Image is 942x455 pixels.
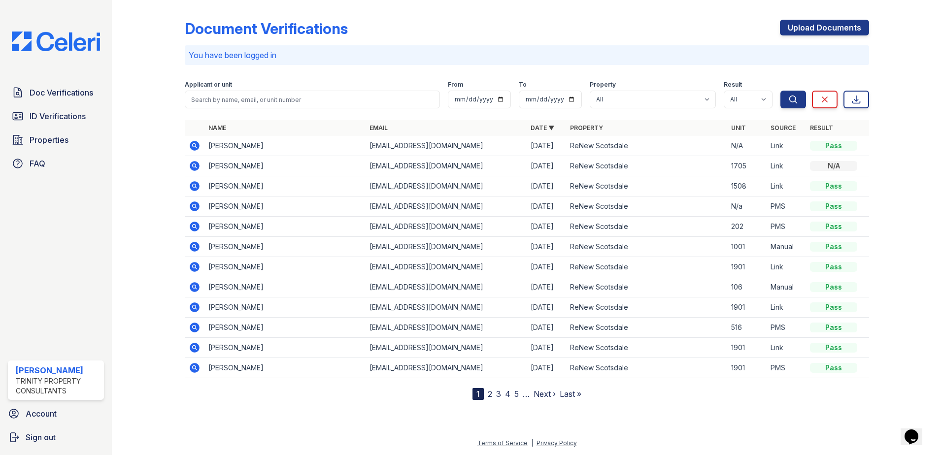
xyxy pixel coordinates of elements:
td: [DATE] [527,338,566,358]
td: [EMAIL_ADDRESS][DOMAIN_NAME] [366,257,527,277]
input: Search by name, email, or unit number [185,91,440,108]
td: [EMAIL_ADDRESS][DOMAIN_NAME] [366,297,527,318]
td: [DATE] [527,277,566,297]
label: Applicant or unit [185,81,232,89]
a: Terms of Service [477,439,528,447]
td: [DATE] [527,217,566,237]
td: [DATE] [527,156,566,176]
a: Properties [8,130,104,150]
td: PMS [767,196,806,217]
div: N/A [810,161,857,171]
label: To [519,81,527,89]
div: Pass [810,323,857,332]
td: ReNew Scotsdale [566,338,727,358]
a: Next › [534,389,556,399]
a: 2 [488,389,492,399]
a: Result [810,124,833,131]
td: [PERSON_NAME] [204,176,366,196]
td: 1901 [727,358,767,378]
div: Pass [810,282,857,292]
span: … [523,388,530,400]
label: From [448,81,463,89]
div: | [531,439,533,447]
td: [PERSON_NAME] [204,237,366,257]
td: [DATE] [527,176,566,196]
div: Pass [810,181,857,191]
td: [DATE] [527,257,566,277]
img: CE_Logo_Blue-a8612792a0a2168367f1c8372b55b34899dd931a85d93a1a3d3e32e68fde9ad4.png [4,32,108,51]
div: Document Verifications [185,20,348,37]
td: Link [767,176,806,196]
td: Link [767,136,806,156]
span: Sign out [26,431,56,443]
a: 4 [505,389,510,399]
span: ID Verifications [30,110,86,122]
td: N/a [727,196,767,217]
div: Pass [810,262,857,272]
div: Pass [810,302,857,312]
td: [DATE] [527,136,566,156]
td: 106 [727,277,767,297]
div: Pass [810,343,857,353]
td: Link [767,257,806,277]
td: ReNew Scotsdale [566,358,727,378]
td: Link [767,338,806,358]
td: [EMAIL_ADDRESS][DOMAIN_NAME] [366,338,527,358]
td: ReNew Scotsdale [566,156,727,176]
td: Link [767,156,806,176]
td: [EMAIL_ADDRESS][DOMAIN_NAME] [366,156,527,176]
td: [EMAIL_ADDRESS][DOMAIN_NAME] [366,237,527,257]
td: ReNew Scotsdale [566,136,727,156]
a: Source [771,124,796,131]
td: PMS [767,358,806,378]
a: ID Verifications [8,106,104,126]
td: 1901 [727,297,767,318]
td: [PERSON_NAME] [204,136,366,156]
div: Pass [810,242,857,252]
td: ReNew Scotsdale [566,297,727,318]
td: 202 [727,217,767,237]
td: [DATE] [527,318,566,338]
span: Properties [30,134,68,146]
span: Account [26,408,57,420]
td: ReNew Scotsdale [566,196,727,217]
td: [DATE] [527,237,566,257]
td: [PERSON_NAME] [204,257,366,277]
td: [EMAIL_ADDRESS][DOMAIN_NAME] [366,196,527,217]
a: Account [4,404,108,423]
span: Doc Verifications [30,87,93,98]
td: ReNew Scotsdale [566,318,727,338]
td: [EMAIL_ADDRESS][DOMAIN_NAME] [366,136,527,156]
td: [PERSON_NAME] [204,217,366,237]
td: 1001 [727,237,767,257]
a: 5 [514,389,519,399]
p: You have been logged in [189,49,865,61]
iframe: chat widget [901,416,932,445]
td: [PERSON_NAME] [204,318,366,338]
td: [EMAIL_ADDRESS][DOMAIN_NAME] [366,176,527,196]
td: [EMAIL_ADDRESS][DOMAIN_NAME] [366,217,527,237]
td: N/A [727,136,767,156]
a: Property [570,124,603,131]
td: Manual [767,277,806,297]
a: FAQ [8,154,104,173]
td: [DATE] [527,358,566,378]
td: Link [767,297,806,318]
div: Pass [810,222,857,231]
a: Upload Documents [780,20,869,35]
div: Pass [810,363,857,373]
td: 1508 [727,176,767,196]
td: [PERSON_NAME] [204,358,366,378]
td: ReNew Scotsdale [566,217,727,237]
div: [PERSON_NAME] [16,364,100,376]
a: Date ▼ [531,124,554,131]
td: [PERSON_NAME] [204,156,366,176]
a: Sign out [4,427,108,447]
td: [PERSON_NAME] [204,277,366,297]
a: Name [208,124,226,131]
td: [EMAIL_ADDRESS][DOMAIN_NAME] [366,318,527,338]
td: ReNew Scotsdale [566,277,727,297]
td: ReNew Scotsdale [566,237,727,257]
a: Privacy Policy [537,439,577,447]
